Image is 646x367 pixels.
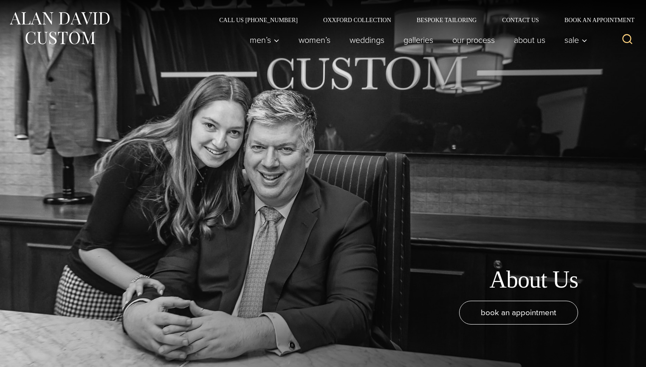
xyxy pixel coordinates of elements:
a: Bespoke Tailoring [404,17,489,23]
h1: About Us [489,265,578,294]
a: Book an Appointment [552,17,638,23]
a: About Us [505,31,555,48]
a: Oxxford Collection [310,17,404,23]
a: Women’s [289,31,340,48]
a: Galleries [394,31,443,48]
nav: Primary Navigation [240,31,592,48]
span: book an appointment [481,306,556,319]
a: Call Us [PHONE_NUMBER] [206,17,310,23]
a: weddings [340,31,394,48]
a: Contact Us [489,17,552,23]
span: Sale [564,36,587,44]
a: Our Process [443,31,505,48]
img: Alan David Custom [8,9,110,47]
nav: Secondary Navigation [206,17,638,23]
a: book an appointment [459,301,578,325]
span: Men’s [250,36,279,44]
button: View Search Form [617,30,638,50]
